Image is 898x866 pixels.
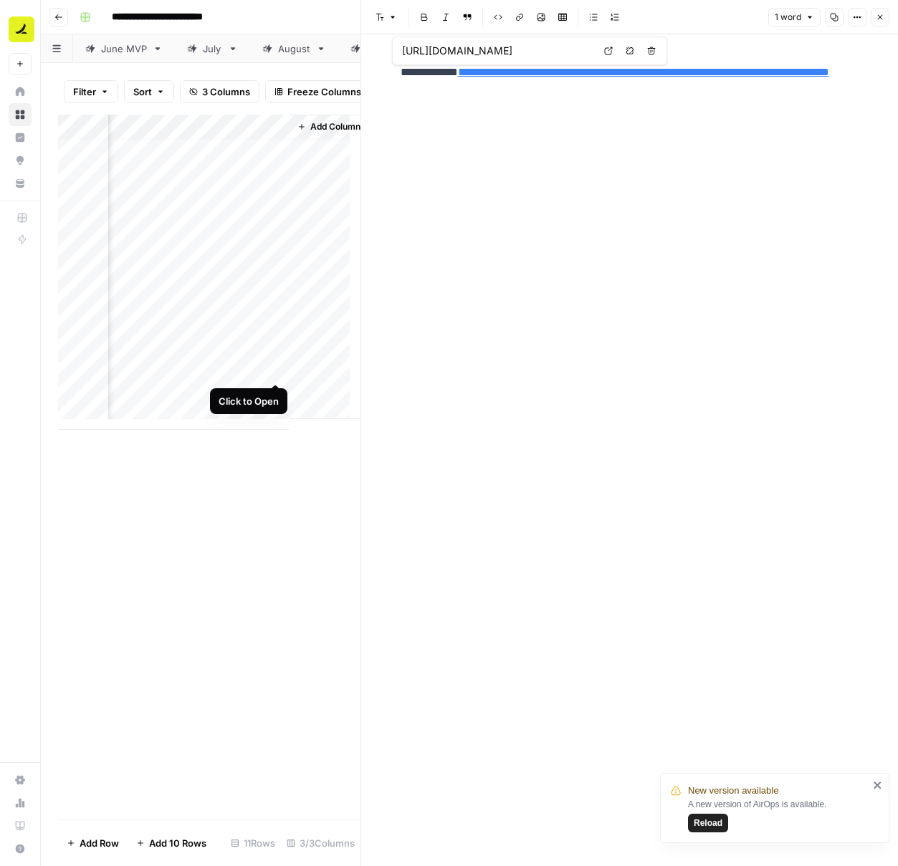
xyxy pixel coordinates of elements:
span: 3 Columns [202,85,250,99]
span: Reload [694,817,722,829]
a: Insights [9,126,32,149]
button: Filter [64,80,118,103]
span: Filter [73,85,96,99]
button: Add 10 Rows [128,832,215,855]
span: Freeze Columns [287,85,361,99]
a: Opportunities [9,149,32,172]
a: June MVP [73,34,175,63]
a: Settings [9,769,32,792]
button: Sort [124,80,174,103]
div: August [278,42,310,56]
span: Add Row [80,836,119,850]
button: Workspace: Ramp [9,11,32,47]
a: Home [9,80,32,103]
a: Your Data [9,172,32,195]
button: close [873,779,883,791]
span: New version available [688,784,778,798]
button: Add Row [58,832,128,855]
a: Learning Hub [9,814,32,837]
a: August [250,34,338,63]
img: Ramp Logo [9,16,34,42]
button: 1 word [768,8,821,27]
div: 11 Rows [225,832,281,855]
span: Add 10 Rows [149,836,206,850]
a: Browse [9,103,32,126]
div: July [203,42,222,56]
button: Add Column [292,117,366,136]
div: Click to Open [219,394,279,408]
div: 3/3 Columns [281,832,360,855]
button: Help + Support [9,837,32,860]
div: June MVP [101,42,147,56]
a: Usage [9,792,32,814]
span: Sort [133,85,152,99]
a: September_Matt's tab [338,34,494,63]
a: July [175,34,250,63]
div: A new version of AirOps is available. [688,798,869,832]
button: Reload [688,814,728,832]
span: 1 word [775,11,801,24]
button: 3 Columns [180,80,259,103]
button: Freeze Columns [265,80,371,103]
span: Add Column [310,120,360,133]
